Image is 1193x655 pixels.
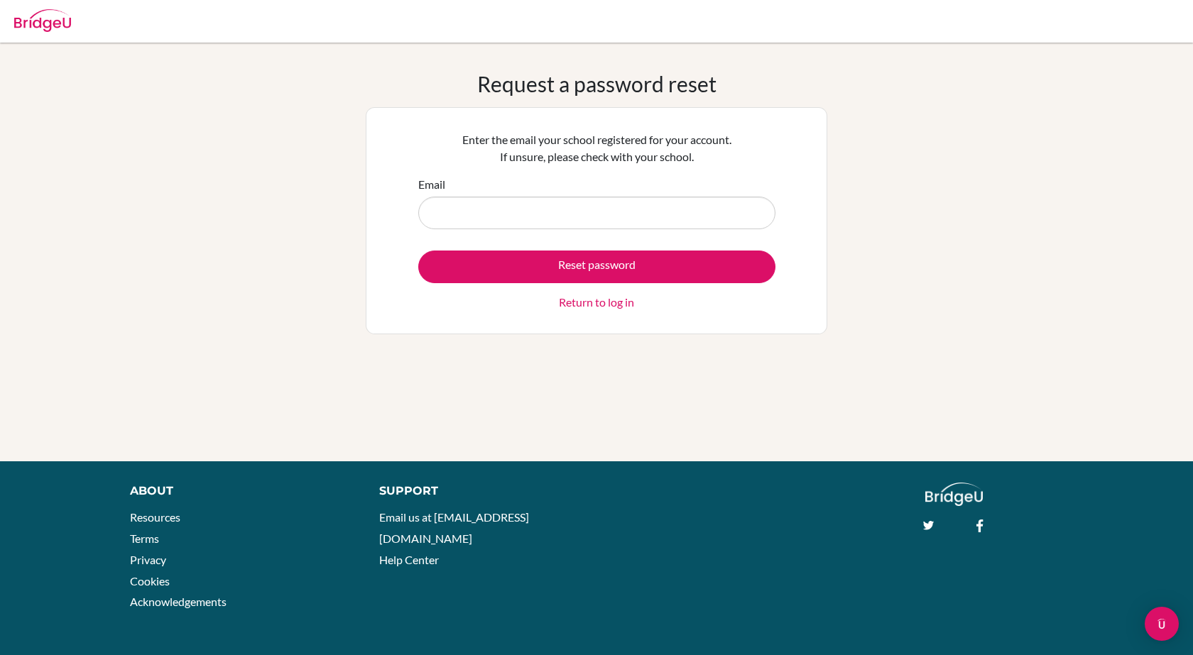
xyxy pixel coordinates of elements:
[418,251,775,283] button: Reset password
[130,483,347,500] div: About
[925,483,983,506] img: logo_white@2x-f4f0deed5e89b7ecb1c2cc34c3e3d731f90f0f143d5ea2071677605dd97b5244.png
[130,595,227,608] a: Acknowledgements
[130,510,180,524] a: Resources
[1145,607,1179,641] div: Open Intercom Messenger
[559,294,634,311] a: Return to log in
[14,9,71,32] img: Bridge-U
[379,483,581,500] div: Support
[477,71,717,97] h1: Request a password reset
[130,574,170,588] a: Cookies
[130,553,166,566] a: Privacy
[379,553,439,566] a: Help Center
[418,176,445,193] label: Email
[379,510,529,545] a: Email us at [EMAIL_ADDRESS][DOMAIN_NAME]
[130,532,159,545] a: Terms
[418,131,775,165] p: Enter the email your school registered for your account. If unsure, please check with your school.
